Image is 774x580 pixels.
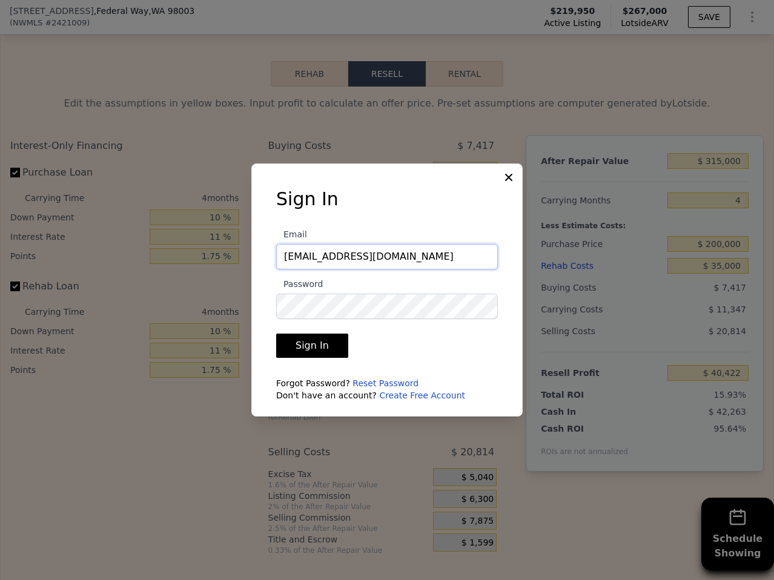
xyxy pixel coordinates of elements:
[276,279,323,289] span: Password
[276,188,498,210] h3: Sign In
[276,294,498,319] input: Password
[276,334,348,358] button: Sign In
[352,378,418,388] a: Reset Password
[276,229,307,239] span: Email
[379,391,465,400] a: Create Free Account
[276,377,498,401] div: Forgot Password? Don't have an account?
[276,244,498,269] input: Email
